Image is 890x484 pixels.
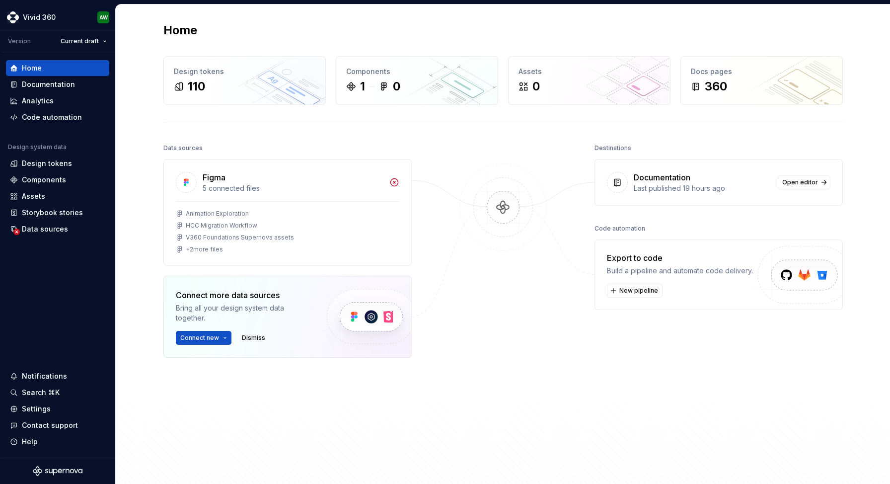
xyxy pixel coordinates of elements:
[22,404,51,414] div: Settings
[23,12,56,22] div: Vivid 360
[6,172,109,188] a: Components
[237,331,270,345] button: Dismiss
[6,385,109,401] button: Search ⌘K
[22,112,82,122] div: Code automation
[634,183,772,193] div: Last published 19 hours ago
[508,56,670,105] a: Assets0
[22,208,83,218] div: Storybook stories
[607,284,663,298] button: New pipeline
[203,171,225,183] div: Figma
[163,22,197,38] h2: Home
[6,77,109,92] a: Documentation
[176,303,310,323] div: Bring all your design system data together.
[99,13,108,21] div: AW
[607,252,753,264] div: Export to code
[22,371,67,381] div: Notifications
[188,79,205,94] div: 110
[22,175,66,185] div: Components
[163,141,203,155] div: Data sources
[680,56,843,105] a: Docs pages360
[22,224,68,234] div: Data sources
[607,266,753,276] div: Build a pipeline and automate code delivery.
[33,466,82,476] svg: Supernova Logo
[634,171,690,183] div: Documentation
[393,79,400,94] div: 0
[6,60,109,76] a: Home
[6,401,109,417] a: Settings
[8,37,31,45] div: Version
[176,331,231,345] button: Connect new
[6,417,109,433] button: Contact support
[22,63,42,73] div: Home
[163,159,412,266] a: Figma5 connected filesAnimation ExplorationHCC Migration WorkflowV360 Foundations Supernova asset...
[163,56,326,105] a: Design tokens110
[6,156,109,171] a: Design tokens
[532,79,540,94] div: 0
[180,334,219,342] span: Connect new
[6,434,109,450] button: Help
[360,79,365,94] div: 1
[22,388,60,398] div: Search ⌘K
[594,222,645,236] div: Code automation
[56,34,111,48] button: Current draft
[691,67,832,77] div: Docs pages
[22,437,38,447] div: Help
[346,67,488,77] div: Components
[6,93,109,109] a: Analytics
[705,79,727,94] div: 360
[186,234,294,242] div: V360 Foundations Supernova assets
[22,80,75,89] div: Documentation
[6,368,109,384] button: Notifications
[186,210,249,218] div: Animation Exploration
[7,11,19,23] img: 317a9594-9ec3-41ad-b59a-e557b98ff41d.png
[594,141,631,155] div: Destinations
[22,191,45,201] div: Assets
[519,67,660,77] div: Assets
[176,289,310,301] div: Connect more data sources
[6,188,109,204] a: Assets
[186,245,223,253] div: + 2 more files
[8,143,67,151] div: Design system data
[778,175,830,189] a: Open editor
[242,334,265,342] span: Dismiss
[2,6,113,28] button: Vivid 360AW
[619,287,658,295] span: New pipeline
[782,178,818,186] span: Open editor
[174,67,315,77] div: Design tokens
[6,109,109,125] a: Code automation
[61,37,99,45] span: Current draft
[22,96,54,106] div: Analytics
[22,159,72,168] div: Design tokens
[336,56,498,105] a: Components10
[203,183,383,193] div: 5 connected files
[186,222,257,230] div: HCC Migration Workflow
[6,205,109,221] a: Storybook stories
[6,221,109,237] a: Data sources
[22,420,78,430] div: Contact support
